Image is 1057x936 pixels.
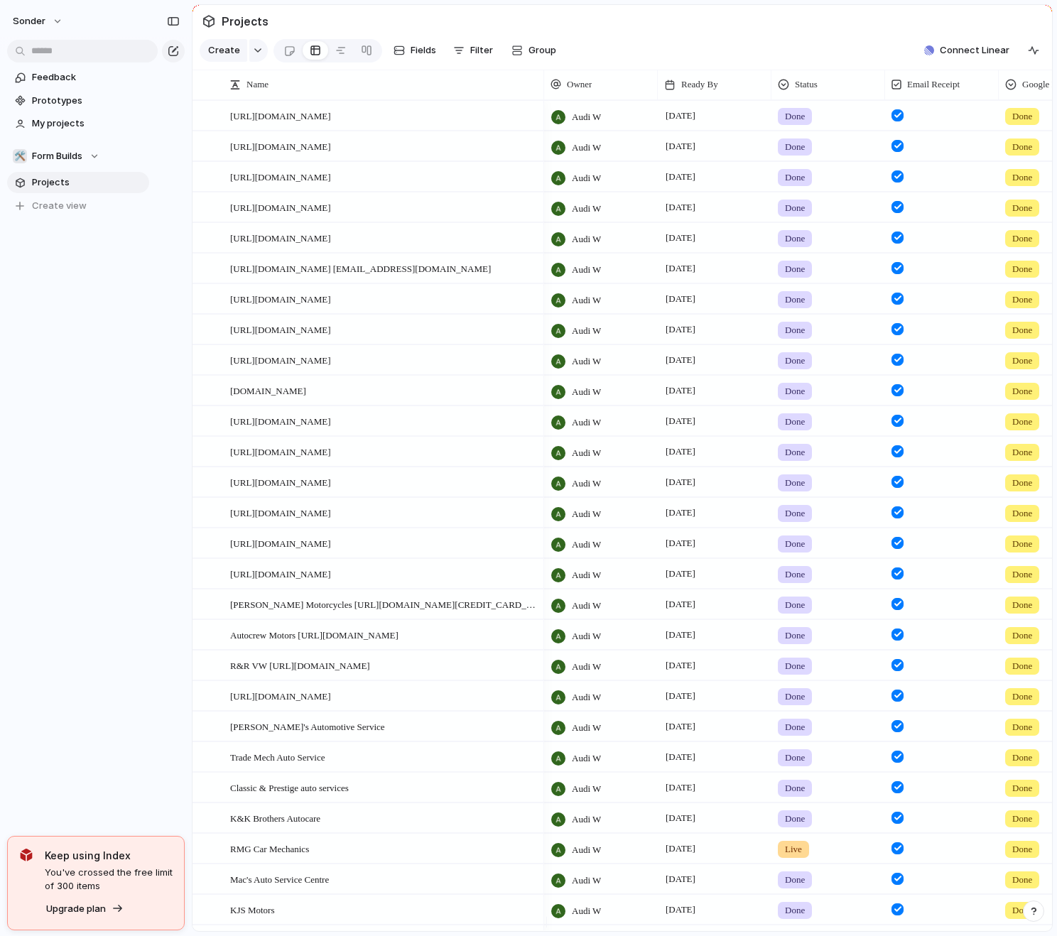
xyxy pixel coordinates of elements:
span: Done [785,781,805,795]
span: Audi W [572,874,601,888]
span: [DATE] [662,352,699,369]
span: Form Builds [32,149,82,163]
button: Connect Linear [918,40,1015,61]
span: Done [1012,781,1032,795]
span: [DATE] [662,535,699,552]
span: Audi W [572,599,601,613]
span: [DATE] [662,779,699,796]
span: Audi W [572,751,601,766]
span: My projects [32,116,144,131]
span: [URL][DOMAIN_NAME] [230,504,331,521]
span: Done [785,170,805,185]
span: Audi W [572,385,601,399]
span: Done [1012,445,1032,459]
span: Audi W [572,507,601,521]
span: [DATE] [662,901,699,918]
span: [DATE] [662,199,699,216]
button: Fields [388,39,442,62]
span: Audi W [572,568,601,582]
span: [DATE] [662,687,699,704]
span: Done [785,812,805,826]
span: Audi W [572,110,601,124]
a: My projects [7,113,149,134]
span: [URL][DOMAIN_NAME] [230,321,331,337]
span: Done [785,415,805,429]
span: Done [785,140,805,154]
span: [DATE] [662,474,699,491]
span: Audi W [572,477,601,491]
button: Upgrade plan [42,899,128,919]
span: Done [1012,537,1032,551]
span: Mac's Auto Service Centre [230,871,329,887]
span: Audi W [572,293,601,308]
span: [PERSON_NAME]'s Automotive Service [230,718,385,734]
button: Create [200,39,247,62]
span: Done [785,873,805,887]
div: 🛠️ [13,149,27,163]
span: Done [1012,323,1032,337]
span: [DATE] [662,107,699,124]
span: Fields [411,43,436,58]
span: [DATE] [662,626,699,643]
span: Done [1012,293,1032,307]
span: Done [785,506,805,521]
span: Audi W [572,721,601,735]
span: [DATE] [662,504,699,521]
a: Feedback [7,67,149,88]
span: Audi W [572,232,601,246]
span: Audi W [572,141,601,155]
span: Audi W [572,629,601,643]
span: Done [785,903,805,918]
span: [URL][DOMAIN_NAME] [230,138,331,154]
span: Audi W [572,904,601,918]
span: [PERSON_NAME] Motorcycles [URL][DOMAIN_NAME][CREDIT_CARD_NUMBER] [230,596,539,612]
span: [DATE] [662,260,699,277]
span: KJS Motors [230,901,275,918]
span: Done [1012,812,1032,826]
span: [URL][DOMAIN_NAME] [230,352,331,368]
span: Done [1012,476,1032,490]
span: R&R VW [URL][DOMAIN_NAME] [230,657,370,673]
span: Audi W [572,354,601,369]
span: Email Receipt [907,77,960,92]
span: [URL][DOMAIN_NAME] [EMAIL_ADDRESS][DOMAIN_NAME] [230,260,491,276]
span: Audi W [572,782,601,796]
span: Autocrew Motors [URL][DOMAIN_NAME] [230,626,399,643]
span: Projects [32,175,144,190]
span: Status [795,77,818,92]
span: Done [1012,415,1032,429]
span: Done [1012,109,1032,124]
span: Audi W [572,263,601,277]
span: [URL][DOMAIN_NAME] [230,168,331,185]
span: Keep using Index [45,848,173,863]
span: Done [785,384,805,398]
span: Done [785,354,805,368]
button: 🛠️Form Builds [7,146,149,167]
span: Done [785,232,805,246]
span: [DATE] [662,321,699,338]
span: Done [785,445,805,459]
span: Done [1012,628,1032,643]
span: Audi W [572,660,601,674]
span: Done [1012,659,1032,673]
span: RMG Car Mechanics [230,840,309,856]
span: [DATE] [662,840,699,857]
span: [DATE] [662,810,699,827]
span: [DATE] [662,749,699,766]
span: [DATE] [662,229,699,246]
span: [DATE] [662,138,699,155]
span: Audi W [572,843,601,857]
span: Done [785,323,805,337]
span: Done [785,659,805,673]
span: Done [1012,262,1032,276]
span: Ready By [681,77,718,92]
span: Audi W [572,812,601,827]
a: Projects [7,172,149,193]
span: Done [1012,384,1032,398]
span: Done [1012,140,1032,154]
span: Done [1012,842,1032,856]
span: [URL][DOMAIN_NAME] [230,290,331,307]
span: Done [1012,354,1032,368]
span: Done [1012,873,1032,887]
button: Create view [7,195,149,217]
